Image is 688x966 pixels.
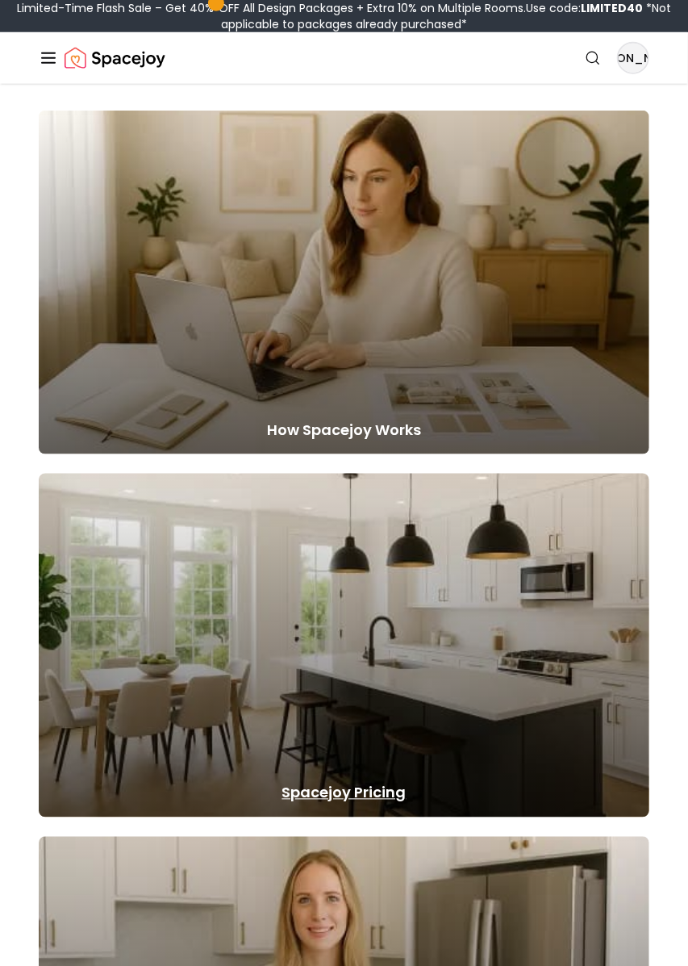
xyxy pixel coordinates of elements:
img: Spacejoy Logo [65,42,165,74]
nav: Global [39,32,649,84]
h5: Spacejoy Pricing [39,782,649,805]
h5: How Spacejoy Works [39,419,649,441]
a: Spacejoy Pricing [39,474,649,818]
a: Spacejoy [65,42,165,74]
span: [PERSON_NAME] [619,44,648,73]
button: [PERSON_NAME] [617,42,649,74]
a: How Spacejoy Works [39,111,649,454]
